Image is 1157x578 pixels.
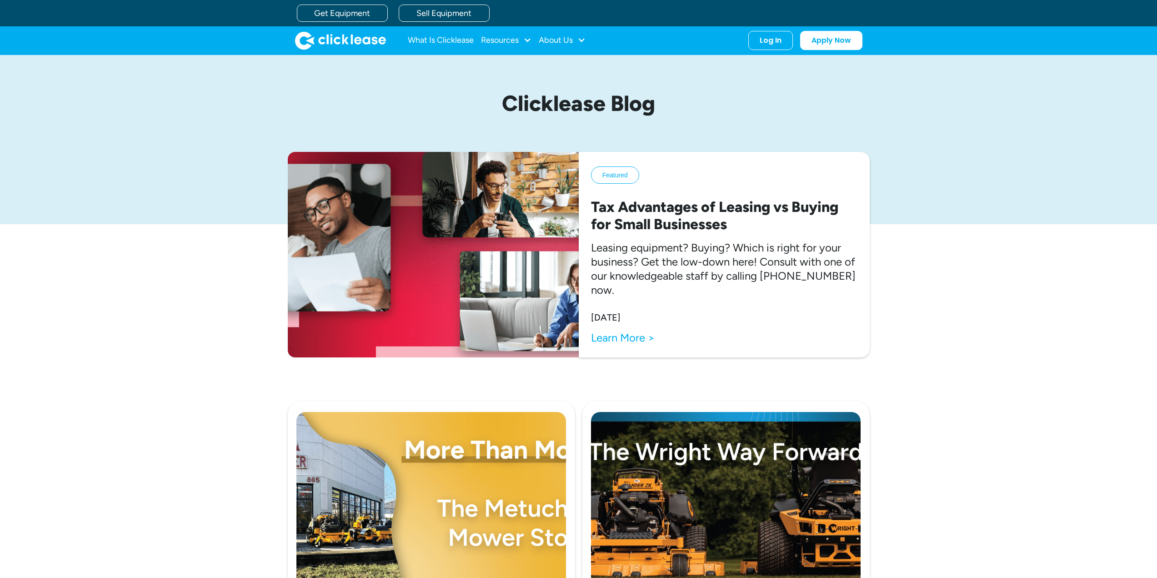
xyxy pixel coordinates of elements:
[591,312,621,323] div: [DATE]
[602,171,628,180] div: Featured
[591,241,857,297] p: Leasing equipment? Buying? Which is right for your business? Get the low-down here! Consult with ...
[295,31,386,50] img: Clicklease logo
[399,5,490,22] a: Sell Equipment
[408,31,474,50] a: What Is Clicklease
[591,331,655,345] a: Learn More >
[800,31,862,50] a: Apply Now
[760,36,781,45] div: Log In
[365,91,792,116] h1: Clicklease Blog
[591,198,857,233] h2: Tax Advantages of Leasing vs Buying for Small Businesses
[297,5,388,22] a: Get Equipment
